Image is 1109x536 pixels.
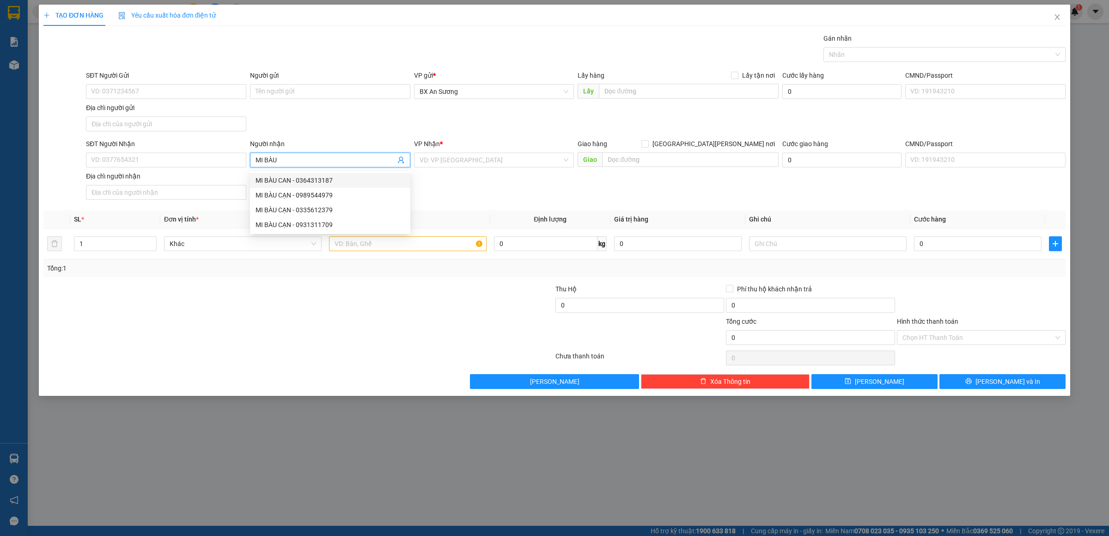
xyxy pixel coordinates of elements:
[578,72,604,79] span: Lấy hàng
[905,70,1066,80] div: CMND/Passport
[614,236,742,251] input: 0
[34,31,79,39] strong: 0931 600 979
[86,139,246,149] div: SĐT Người Nhận
[578,140,607,148] span: Giao hàng
[1049,236,1062,251] button: plus
[554,351,725,367] div: Chưa thanh toán
[599,84,779,99] input: Dọc đường
[782,153,902,167] input: Cước giao hàng
[49,61,115,74] span: BX An Sương
[530,376,579,387] span: [PERSON_NAME]
[37,9,126,22] span: ĐỨC ĐẠT GIA LAI
[74,216,81,223] span: SL
[256,175,405,185] div: MI BÀU CAN - 0364313187
[782,140,828,148] label: Cước giao hàng
[329,236,487,251] input: VD: Bàn, Ghế
[86,103,246,113] div: Địa chỉ người gửi
[470,374,639,389] button: [PERSON_NAME]
[6,41,51,49] strong: 0901 936 968
[897,318,958,325] label: Hình thức thanh toán
[782,72,824,79] label: Cước lấy hàng
[845,378,851,385] span: save
[164,216,199,223] span: Đơn vị tính
[82,45,128,54] strong: 0901 933 179
[250,70,410,80] div: Người gửi
[602,152,779,167] input: Dọc đường
[82,26,157,43] strong: 0901 900 568
[1044,5,1070,31] button: Close
[614,216,648,223] span: Giá trị hàng
[914,216,946,223] span: Cước hàng
[738,70,779,80] span: Lấy tận nơi
[170,237,316,251] span: Khác
[578,152,602,167] span: Giao
[43,12,104,19] span: TẠO ĐƠN HÀNG
[47,263,428,273] div: Tổng: 1
[118,12,216,19] span: Yêu cầu xuất hóa đơn điện tử
[726,318,756,325] span: Tổng cước
[749,236,907,251] input: Ghi Chú
[256,190,405,200] div: MI BÀU CẠN - 0989544979
[414,140,440,148] span: VP Nhận
[649,139,779,149] span: [GEOGRAPHIC_DATA][PERSON_NAME] nơi
[6,31,34,39] strong: Sài Gòn:
[414,70,574,80] div: VP gửi
[47,236,62,251] button: delete
[782,84,902,99] input: Cước lấy hàng
[86,70,246,80] div: SĐT Người Gửi
[823,35,852,42] label: Gán nhãn
[578,84,599,99] span: Lấy
[397,156,405,164] span: user-add
[420,85,569,99] span: BX An Sương
[250,203,410,217] div: MI BÀU CẠN - 0335612379
[939,374,1066,389] button: printer[PERSON_NAME] và In
[43,12,50,18] span: plus
[965,378,972,385] span: printer
[905,139,1066,149] div: CMND/Passport
[250,139,410,149] div: Người nhận
[855,376,904,387] span: [PERSON_NAME]
[86,117,246,131] input: Địa chỉ của người gửi
[256,205,405,215] div: MI BÀU CẠN - 0335612379
[256,220,405,230] div: MI BÀU CẠN - 0931311709
[250,173,410,188] div: MI BÀU CAN - 0364313187
[6,61,46,74] span: VP GỬI:
[1054,13,1061,21] span: close
[250,188,410,203] div: MI BÀU CẠN - 0989544979
[250,217,410,232] div: MI BÀU CẠN - 0931311709
[86,185,246,200] input: Địa chỉ của người nhận
[811,374,938,389] button: save[PERSON_NAME]
[975,376,1040,387] span: [PERSON_NAME] và In
[733,284,816,294] span: Phí thu hộ khách nhận trả
[597,236,607,251] span: kg
[641,374,810,389] button: deleteXóa Thông tin
[534,216,567,223] span: Định lượng
[710,376,750,387] span: Xóa Thông tin
[700,378,707,385] span: delete
[118,12,126,19] img: icon
[555,285,577,293] span: Thu Hộ
[1049,240,1061,247] span: plus
[86,171,246,181] div: Địa chỉ người nhận
[82,26,140,35] strong: [PERSON_NAME]:
[745,210,910,228] th: Ghi chú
